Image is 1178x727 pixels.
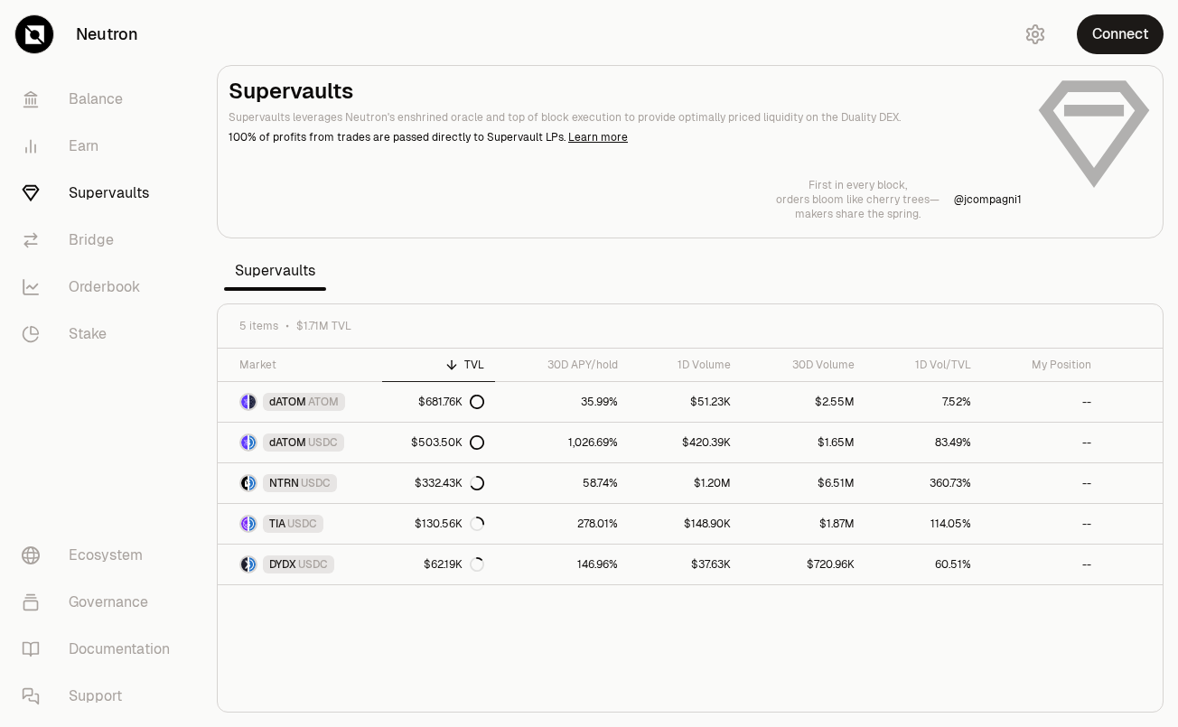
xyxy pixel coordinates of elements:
[865,423,982,462] a: 83.49%
[495,382,629,422] a: 35.99%
[418,395,484,409] div: $681.76K
[269,395,306,409] span: dATOM
[742,382,865,422] a: $2.55M
[982,382,1102,422] a: --
[993,358,1091,372] div: My Position
[742,545,865,584] a: $720.96K
[7,579,195,626] a: Governance
[7,123,195,170] a: Earn
[865,545,982,584] a: 60.51%
[629,504,742,544] a: $148.90K
[393,358,484,372] div: TVL
[982,504,1102,544] a: --
[776,178,940,192] p: First in every block,
[249,435,256,450] img: USDC Logo
[241,395,248,409] img: dATOM Logo
[224,253,326,289] span: Supervaults
[7,311,195,358] a: Stake
[308,435,338,450] span: USDC
[241,476,248,490] img: NTRN Logo
[301,476,331,490] span: USDC
[954,192,1022,207] a: @jcompagni1
[495,504,629,544] a: 278.01%
[742,423,865,462] a: $1.65M
[629,423,742,462] a: $420.39K
[415,517,484,531] div: $130.56K
[269,435,306,450] span: dATOM
[241,435,248,450] img: dATOM Logo
[776,207,940,221] p: makers share the spring.
[308,395,339,409] span: ATOM
[382,463,495,503] a: $332.43K
[229,77,1022,106] h2: Supervaults
[7,217,195,264] a: Bridge
[7,626,195,673] a: Documentation
[876,358,971,372] div: 1D Vol/TVL
[218,545,382,584] a: DYDX LogoUSDC LogoDYDXUSDC
[982,463,1102,503] a: --
[269,517,285,531] span: TIA
[742,463,865,503] a: $6.51M
[241,557,248,572] img: DYDX Logo
[568,130,628,144] a: Learn more
[296,319,351,333] span: $1.71M TVL
[249,517,256,531] img: USDC Logo
[382,382,495,422] a: $681.76K
[982,423,1102,462] a: --
[382,504,495,544] a: $130.56K
[229,129,1022,145] p: 100% of profits from trades are passed directly to Supervault LPs.
[424,557,484,572] div: $62.19K
[7,673,195,720] a: Support
[629,463,742,503] a: $1.20M
[249,476,256,490] img: USDC Logo
[1077,14,1164,54] button: Connect
[742,504,865,544] a: $1.87M
[865,382,982,422] a: 7.52%
[506,358,618,372] div: 30D APY/hold
[239,358,371,372] div: Market
[382,423,495,462] a: $503.50K
[776,192,940,207] p: orders bloom like cherry trees—
[629,545,742,584] a: $37.63K
[495,463,629,503] a: 58.74%
[415,476,484,490] div: $332.43K
[218,463,382,503] a: NTRN LogoUSDC LogoNTRNUSDC
[495,423,629,462] a: 1,026.69%
[269,557,296,572] span: DYDX
[249,557,256,572] img: USDC Logo
[495,545,629,584] a: 146.96%
[298,557,328,572] span: USDC
[218,504,382,544] a: TIA LogoUSDC LogoTIAUSDC
[640,358,731,372] div: 1D Volume
[382,545,495,584] a: $62.19K
[239,319,278,333] span: 5 items
[241,517,248,531] img: TIA Logo
[287,517,317,531] span: USDC
[629,382,742,422] a: $51.23K
[249,395,256,409] img: ATOM Logo
[7,532,195,579] a: Ecosystem
[269,476,299,490] span: NTRN
[229,109,1022,126] p: Supervaults leverages Neutron's enshrined oracle and top of block execution to provide optimally ...
[982,545,1102,584] a: --
[865,463,982,503] a: 360.73%
[954,192,1022,207] p: @ jcompagni1
[7,264,195,311] a: Orderbook
[865,504,982,544] a: 114.05%
[7,76,195,123] a: Balance
[7,170,195,217] a: Supervaults
[776,178,940,221] a: First in every block,orders bloom like cherry trees—makers share the spring.
[753,358,855,372] div: 30D Volume
[411,435,484,450] div: $503.50K
[218,382,382,422] a: dATOM LogoATOM LogodATOMATOM
[218,423,382,462] a: dATOM LogoUSDC LogodATOMUSDC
